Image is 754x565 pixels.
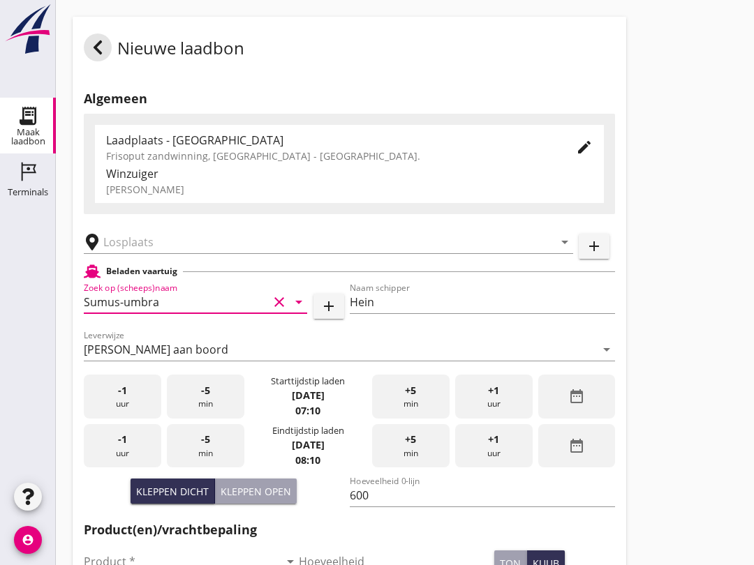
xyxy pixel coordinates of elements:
[576,139,593,156] i: edit
[118,432,127,447] span: -1
[598,341,615,358] i: arrow_drop_down
[405,383,416,398] span: +5
[118,383,127,398] span: -1
[103,231,534,253] input: Losplaats
[272,424,344,437] div: Eindtijdstip laden
[292,438,325,451] strong: [DATE]
[201,432,210,447] span: -5
[320,298,337,315] i: add
[215,479,297,504] button: Kleppen open
[488,432,499,447] span: +1
[106,265,177,278] h2: Beladen vaartuig
[295,453,320,467] strong: 08:10
[167,375,244,419] div: min
[586,238,603,255] i: add
[568,388,585,405] i: date_range
[106,182,593,197] div: [PERSON_NAME]
[3,3,53,55] img: logo-small.a267ee39.svg
[84,375,161,419] div: uur
[84,33,244,67] div: Nieuwe laadbon
[84,343,228,356] div: [PERSON_NAME] aan boord
[556,234,573,250] i: arrow_drop_down
[8,188,48,197] div: Terminals
[84,291,268,313] input: Zoek op (scheeps)naam
[568,437,585,454] i: date_range
[84,520,615,539] h2: Product(en)/vrachtbepaling
[84,89,615,108] h2: Algemeen
[455,375,533,419] div: uur
[14,526,42,554] i: account_circle
[405,432,416,447] span: +5
[271,294,288,310] i: clear
[372,424,450,468] div: min
[84,424,161,468] div: uur
[290,294,307,310] i: arrow_drop_down
[221,484,291,499] div: Kleppen open
[372,375,450,419] div: min
[350,291,616,313] input: Naam schipper
[136,484,209,499] div: Kleppen dicht
[350,484,616,506] input: Hoeveelheid 0-lijn
[271,375,345,388] div: Starttijdstip laden
[455,424,533,468] div: uur
[488,383,499,398] span: +1
[167,424,244,468] div: min
[292,389,325,402] strong: [DATE]
[106,165,593,182] div: Winzuiger
[106,149,554,163] div: Frisoput zandwinning, [GEOGRAPHIC_DATA] - [GEOGRAPHIC_DATA].
[106,132,554,149] div: Laadplaats - [GEOGRAPHIC_DATA]
[201,383,210,398] span: -5
[131,479,215,504] button: Kleppen dicht
[295,404,320,417] strong: 07:10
